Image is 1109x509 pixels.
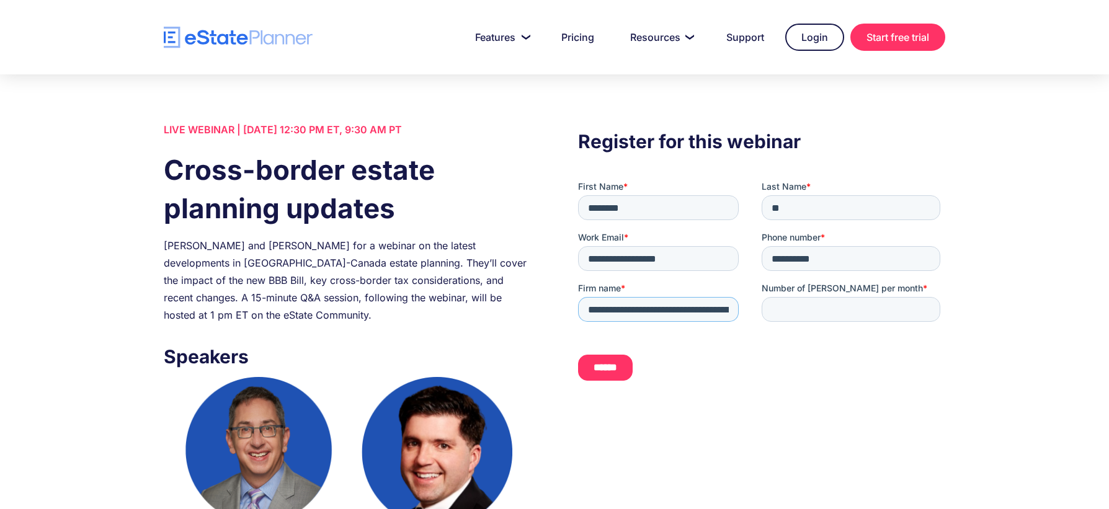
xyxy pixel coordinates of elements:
[850,24,945,51] a: Start free trial
[578,127,945,156] h3: Register for this webinar
[578,180,945,391] iframe: Form 0
[460,25,540,50] a: Features
[785,24,844,51] a: Login
[711,25,779,50] a: Support
[164,342,531,371] h3: Speakers
[615,25,705,50] a: Resources
[164,237,531,324] div: [PERSON_NAME] and [PERSON_NAME] for a webinar on the latest developments in [GEOGRAPHIC_DATA]-Can...
[164,27,313,48] a: home
[164,151,531,228] h1: Cross-border estate planning updates
[546,25,609,50] a: Pricing
[164,121,531,138] div: LIVE WEBINAR | [DATE] 12:30 PM ET, 9:30 AM PT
